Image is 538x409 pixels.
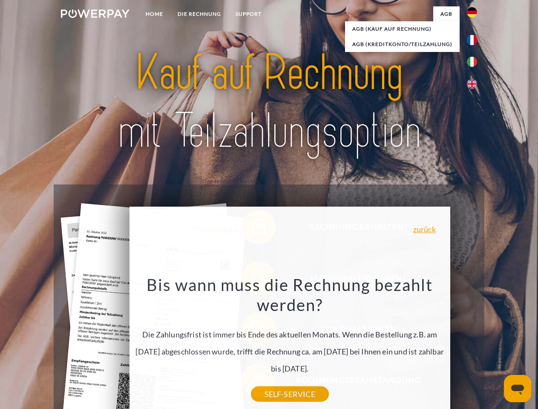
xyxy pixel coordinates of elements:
[61,9,129,18] img: logo-powerpay-white.svg
[413,225,436,233] a: zurück
[81,41,457,163] img: title-powerpay_de.svg
[228,6,269,22] a: SUPPORT
[467,7,477,17] img: de
[467,79,477,89] img: en
[170,6,228,22] a: DIE RECHNUNG
[138,6,170,22] a: Home
[467,57,477,67] img: it
[251,386,329,402] a: SELF-SERVICE
[134,274,445,394] div: Die Zahlungsfrist ist immer bis Ende des aktuellen Monats. Wenn die Bestellung z.B. am [DATE] abg...
[345,37,460,52] a: AGB (Kreditkonto/Teilzahlung)
[345,21,460,37] a: AGB (Kauf auf Rechnung)
[504,375,531,402] iframe: Schaltfläche zum Öffnen des Messaging-Fensters
[433,6,460,22] a: agb
[134,274,445,315] h3: Bis wann muss die Rechnung bezahlt werden?
[467,35,477,45] img: fr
